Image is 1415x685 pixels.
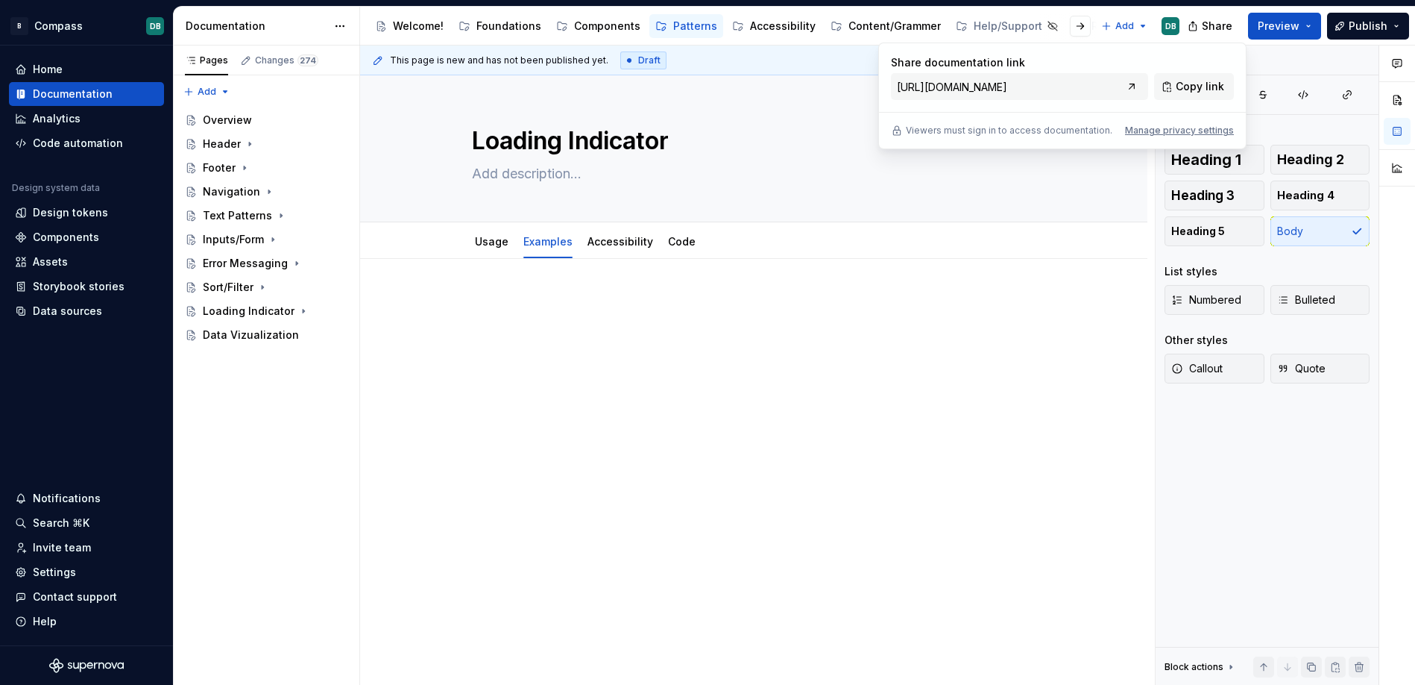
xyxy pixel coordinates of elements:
div: Components [574,19,640,34]
div: Help [33,614,57,629]
a: Overview [179,108,353,132]
button: Bulleted [1270,285,1370,315]
a: Data Vizualization [179,323,353,347]
button: Copy link [1154,73,1234,100]
a: Examples [523,235,573,248]
span: This page is new and has not been published yet. [390,54,608,66]
a: Header [179,132,353,156]
div: Settings [33,565,76,580]
div: Content/Grammer [848,19,941,34]
div: Page tree [369,11,1094,41]
div: Usage [469,225,514,257]
div: Pages [185,54,228,66]
a: Storybook stories [9,275,164,298]
div: Loading Indicator [203,304,294,319]
a: Usage [475,235,508,248]
span: Heading 5 [1171,224,1225,239]
button: Heading 5 [1165,216,1264,246]
div: Block actions [1165,657,1237,678]
button: Quote [1270,354,1370,384]
a: Accessibility [587,235,653,248]
a: Navigation [179,180,353,204]
div: Search ⌘K [33,516,89,531]
span: Heading 1 [1171,152,1241,167]
div: Changes [255,54,318,66]
a: Patterns [649,14,723,38]
div: Analytics [33,111,81,126]
button: Callout [1165,354,1264,384]
div: Documentation [33,87,113,101]
a: Loading Indicator [179,299,353,323]
button: Heading 2 [1270,145,1370,175]
div: Code [662,225,702,257]
div: Data sources [33,304,102,319]
button: Heading 4 [1270,181,1370,210]
a: Text Patterns [179,204,353,228]
div: Block actions [1165,661,1223,673]
svg: Supernova Logo [49,658,124,673]
div: Accessibility [750,19,816,34]
a: Inputs/Form [179,228,353,251]
a: Sort/Filter [179,275,353,299]
a: Welcome! [369,14,450,38]
button: Notifications [9,487,164,510]
div: Other styles [1165,333,1228,348]
a: Footer [179,156,353,180]
button: Add [179,81,235,102]
div: Documentation [186,19,327,34]
div: Header [203,137,241,151]
button: Publish [1327,13,1409,40]
div: Examples [517,225,579,257]
button: Preview [1248,13,1321,40]
span: Share [1202,19,1232,34]
button: Heading 1 [1165,145,1264,175]
a: Assets [9,250,164,274]
a: Invite team [9,536,164,560]
div: Foundations [476,19,541,34]
span: Add [1115,20,1134,32]
p: Share documentation link [891,55,1148,70]
div: Patterns [673,19,717,34]
a: Accessibility [726,14,822,38]
span: Add [198,86,216,98]
button: BCompassDB [3,10,170,42]
a: Code [668,235,696,248]
span: Heading 4 [1277,188,1334,203]
a: Help/Support [950,14,1065,38]
button: Help [9,610,164,634]
span: 274 [297,54,318,66]
div: Accessibility [582,225,659,257]
div: Assets [33,254,68,269]
div: Navigation [203,184,260,199]
span: Copy link [1176,79,1224,94]
div: Components [33,230,99,245]
div: Footer [203,160,236,175]
div: Code automation [33,136,123,151]
div: Notifications [33,491,101,506]
a: Design tokens [9,201,164,225]
div: DB [1165,20,1176,32]
span: Quote [1277,361,1326,376]
button: Manage privacy settings [1125,125,1234,137]
div: Overview [203,113,252,128]
button: Heading 3 [1165,181,1264,210]
span: Publish [1349,19,1387,34]
div: Sort/Filter [203,280,253,295]
a: Code automation [9,131,164,155]
button: Share [1180,13,1242,40]
div: Design tokens [33,205,108,220]
div: Text Patterns [203,208,272,223]
div: Storybook stories [33,279,125,294]
div: B [10,17,28,35]
div: Welcome! [393,19,444,34]
span: Draft [638,54,661,66]
p: Viewers must sign in to access documentation. [906,125,1112,137]
button: Search ⌘K [9,511,164,535]
a: Components [550,14,646,38]
a: Settings [9,560,164,584]
a: Analytics [9,107,164,131]
button: Add [1097,16,1153,37]
div: DB [150,20,161,32]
